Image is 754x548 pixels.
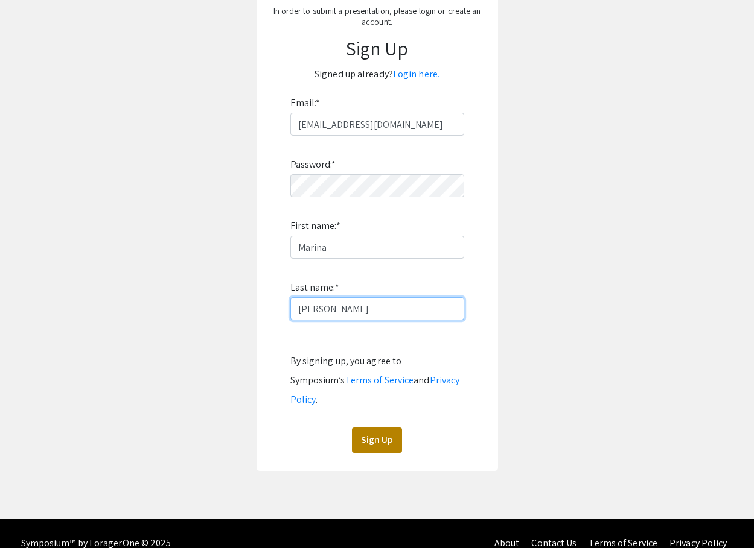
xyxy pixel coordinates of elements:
label: Email: [290,93,321,113]
p: In order to submit a presentation, please login or create an account. [269,5,486,27]
label: First name: [290,216,340,236]
div: By signing up, you agree to Symposium’s and . [290,351,464,409]
a: Login here. [393,68,439,80]
p: Signed up already? [269,65,486,84]
button: Sign Up [352,427,402,453]
h1: Sign Up [269,37,486,60]
a: Terms of Service [345,374,414,386]
label: Password: [290,155,336,174]
label: Last name: [290,278,339,297]
iframe: Chat [9,494,51,539]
